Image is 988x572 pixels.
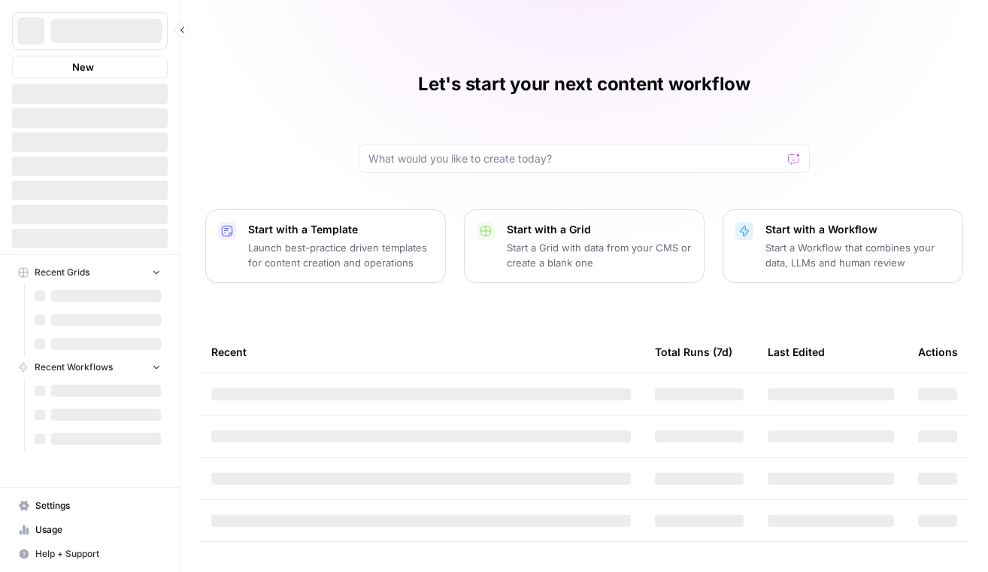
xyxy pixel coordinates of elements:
[248,240,433,270] p: Launch best-practice driven templates for content creation and operations
[35,523,161,537] span: Usage
[368,151,782,166] input: What would you like to create today?
[765,240,950,270] p: Start a Workflow that combines your data, LLMs and human review
[765,222,950,237] p: Start with a Workflow
[464,209,705,283] button: Start with a GridStart a Grid with data from your CMS or create a blank one
[12,518,168,542] a: Usage
[12,542,168,566] button: Help + Support
[723,209,963,283] button: Start with a WorkflowStart a Workflow that combines your data, LLMs and human review
[12,261,168,284] button: Recent Grids
[12,56,168,78] button: New
[211,331,631,373] div: Recent
[507,222,692,237] p: Start with a Grid
[35,361,113,374] span: Recent Workflows
[655,331,732,373] div: Total Runs (7d)
[248,222,433,237] p: Start with a Template
[507,240,692,270] p: Start a Grid with data from your CMS or create a blank one
[35,547,161,561] span: Help + Support
[12,356,168,379] button: Recent Workflows
[918,331,958,373] div: Actions
[205,209,446,283] button: Start with a TemplateLaunch best-practice driven templates for content creation and operations
[35,266,89,279] span: Recent Grids
[35,499,161,513] span: Settings
[12,494,168,518] a: Settings
[72,59,94,75] span: New
[768,331,825,373] div: Last Edited
[418,72,750,96] h1: Let's start your next content workflow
